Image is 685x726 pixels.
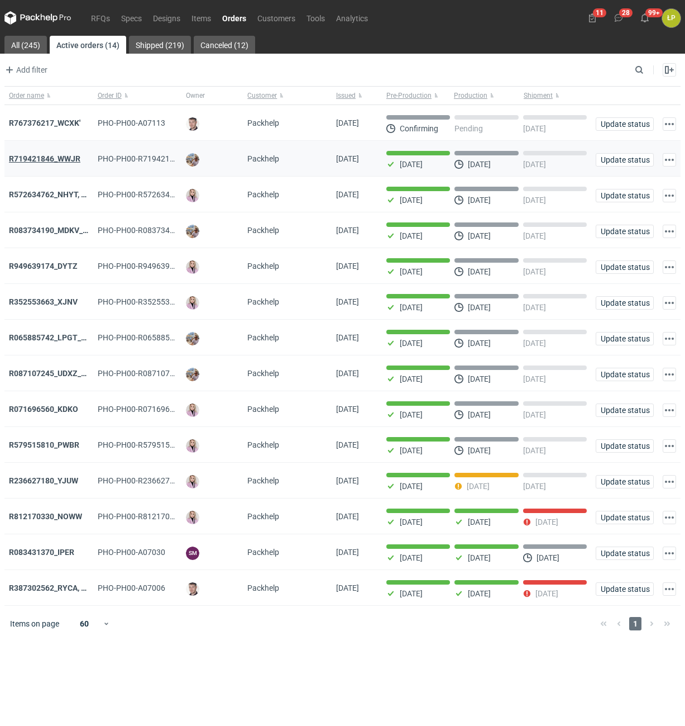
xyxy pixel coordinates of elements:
a: R083734190_MDKV_MVXD [9,226,104,235]
button: Update status [596,368,654,381]
span: Update status [601,406,649,414]
span: PHO-PH00-R352553663_XJNV [98,297,207,306]
a: R719421846_WWJR [9,154,80,163]
span: Packhelp [247,262,279,271]
button: ŁP [662,9,681,27]
span: 29/07/2025 [336,440,359,449]
span: Packhelp [247,369,279,378]
span: Packhelp [247,583,279,592]
button: Update status [596,439,654,453]
span: Update status [601,156,649,164]
span: 08/08/2025 [336,262,359,271]
button: Update status [596,547,654,560]
span: Packhelp [247,297,279,306]
span: Packhelp [247,476,279,485]
p: [DATE] [468,303,491,312]
span: Update status [601,442,649,450]
p: [DATE] [400,196,423,205]
button: Actions [663,511,676,524]
a: RFQs [85,11,116,25]
strong: R352553663_XJNV [9,297,78,306]
span: PHO-PH00-R572634762_NHYT,-XIXB [98,190,227,199]
p: [DATE] [536,553,559,562]
span: Update status [601,478,649,486]
p: [DATE] [535,518,558,526]
button: Actions [663,117,676,131]
p: [DATE] [400,553,423,562]
span: 12/08/2025 [336,226,359,235]
span: Packhelp [247,118,279,127]
p: [DATE] [523,446,546,455]
p: [DATE] [523,303,546,312]
p: [DATE] [468,160,491,169]
a: R083431370_IPER [9,548,74,557]
img: Klaudia Wiśniewska [186,189,199,202]
span: Add filter [3,63,47,77]
p: [DATE] [523,160,546,169]
p: [DATE] [468,446,491,455]
button: Customer [243,87,332,105]
span: Owner [186,91,205,100]
span: PHO-PH00-R579515810_PWBR [98,440,208,449]
span: 15/07/2025 [336,583,359,592]
button: Actions [663,582,676,596]
button: Update status [596,332,654,345]
strong: R767376217_WCXK' [9,118,80,127]
span: PHO-PH00-R087107245_UDXZ_TPPN [98,369,229,378]
a: R071696560_KDKO [9,405,78,414]
img: Klaudia Wiśniewska [186,296,199,310]
a: R949639174_DYTZ [9,262,78,271]
button: Update status [596,117,654,131]
span: PHO-PH00-A07113 [98,118,165,127]
img: Michał Palasek [186,368,199,381]
button: Update status [596,296,654,310]
span: PHO-PH00-R719421846_WWJR [98,154,209,163]
p: [DATE] [468,410,491,419]
p: [DATE] [468,589,491,598]
p: [DATE] [523,124,546,133]
span: Packhelp [247,405,279,414]
span: Update status [601,120,649,128]
p: [DATE] [400,410,423,419]
p: Pending [454,124,483,133]
button: Actions [663,404,676,417]
span: PHO-PH00-R812170330_NOWW [98,512,211,521]
button: Actions [663,439,676,453]
input: Search [633,63,668,77]
p: [DATE] [468,196,491,205]
p: [DATE] [523,196,546,205]
a: R087107245_UDXZ_TPPN [9,369,102,378]
button: Order ID [93,87,182,105]
button: Update status [596,225,654,238]
span: 12/08/2025 [336,190,359,199]
button: Actions [663,332,676,345]
span: Packhelp [247,226,279,235]
strong: R065885742_LPGT_MVNK [9,333,103,342]
button: Actions [663,225,676,238]
button: Update status [596,511,654,524]
span: 01/08/2025 [336,369,359,378]
img: Klaudia Wiśniewska [186,475,199,488]
span: Packhelp [247,440,279,449]
span: Order name [9,91,44,100]
span: 05/08/2025 [336,333,359,342]
p: [DATE] [523,482,546,491]
button: Actions [663,260,676,274]
strong: R387302562_RYCA, MZKI, CDBB [9,583,123,592]
a: R236627180_YJUW [9,476,78,485]
p: [DATE] [467,482,490,491]
p: [DATE] [400,339,423,348]
span: PHO-PH00-R065885742_LPGT_MVNK [98,333,232,342]
button: 11 [583,9,601,27]
span: Issued [336,91,356,100]
p: [DATE] [468,267,491,276]
a: Canceled (12) [194,36,255,54]
a: Analytics [330,11,373,25]
span: Packhelp [247,333,279,342]
img: Klaudia Wiśniewska [186,439,199,453]
p: [DATE] [523,410,546,419]
button: 99+ [636,9,654,27]
a: Items [186,11,217,25]
p: [DATE] [523,231,546,240]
